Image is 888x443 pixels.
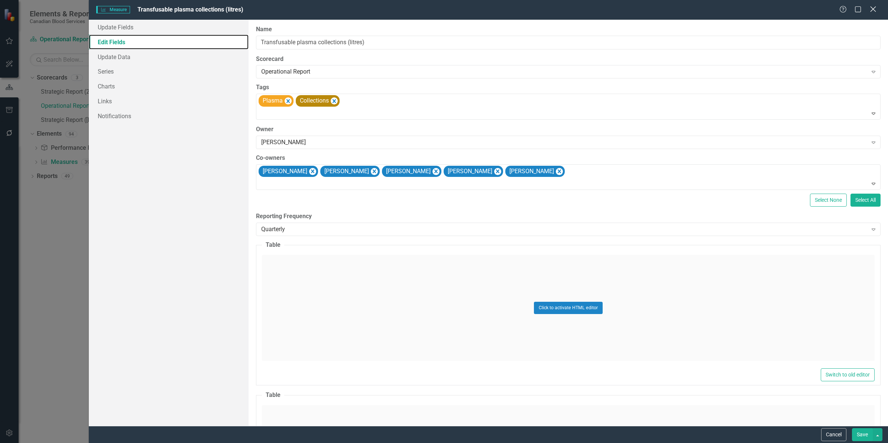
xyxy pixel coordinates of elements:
[821,368,875,381] button: Switch to old editor
[137,6,243,13] span: Transfusable plasma collections (litres)
[261,138,867,146] div: [PERSON_NAME]
[821,428,846,441] button: Cancel
[256,154,881,162] label: Co-owners
[260,166,308,177] div: [PERSON_NAME]
[507,166,555,177] div: [PERSON_NAME]
[322,166,370,177] div: [PERSON_NAME]
[256,36,881,49] input: Measure Name
[256,212,881,221] label: Reporting Frequency
[300,97,329,104] span: Collections
[89,35,249,49] a: Edit Fields
[556,168,563,175] div: Remove Arjun Nair
[256,25,881,34] label: Name
[261,225,867,234] div: Quarterly
[309,168,316,175] div: Remove Jessica Carswell
[96,6,130,13] span: Measure
[371,168,378,175] div: Remove Leslie Eglitis
[89,64,249,79] a: Series
[331,97,338,104] div: Remove [object Object]
[384,166,432,177] div: [PERSON_NAME]
[852,428,873,441] button: Save
[89,49,249,64] a: Update Data
[89,109,249,123] a: Notifications
[432,168,440,175] div: Remove Richard Forster
[445,166,493,177] div: [PERSON_NAME]
[810,194,847,207] button: Select None
[850,194,881,207] button: Select All
[256,83,881,92] label: Tags
[262,391,284,400] legend: Table
[285,97,292,104] div: Remove [object Object]
[89,94,249,109] a: Links
[262,241,284,249] legend: Table
[534,302,603,314] button: Click to activate HTML editor
[89,79,249,94] a: Charts
[263,97,283,104] span: Plasma
[256,55,881,64] label: Scorecard
[261,68,867,76] div: Operational Report
[89,20,249,35] a: Update Fields
[494,168,501,175] div: Remove Christopher Gang
[256,125,881,134] label: Owner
